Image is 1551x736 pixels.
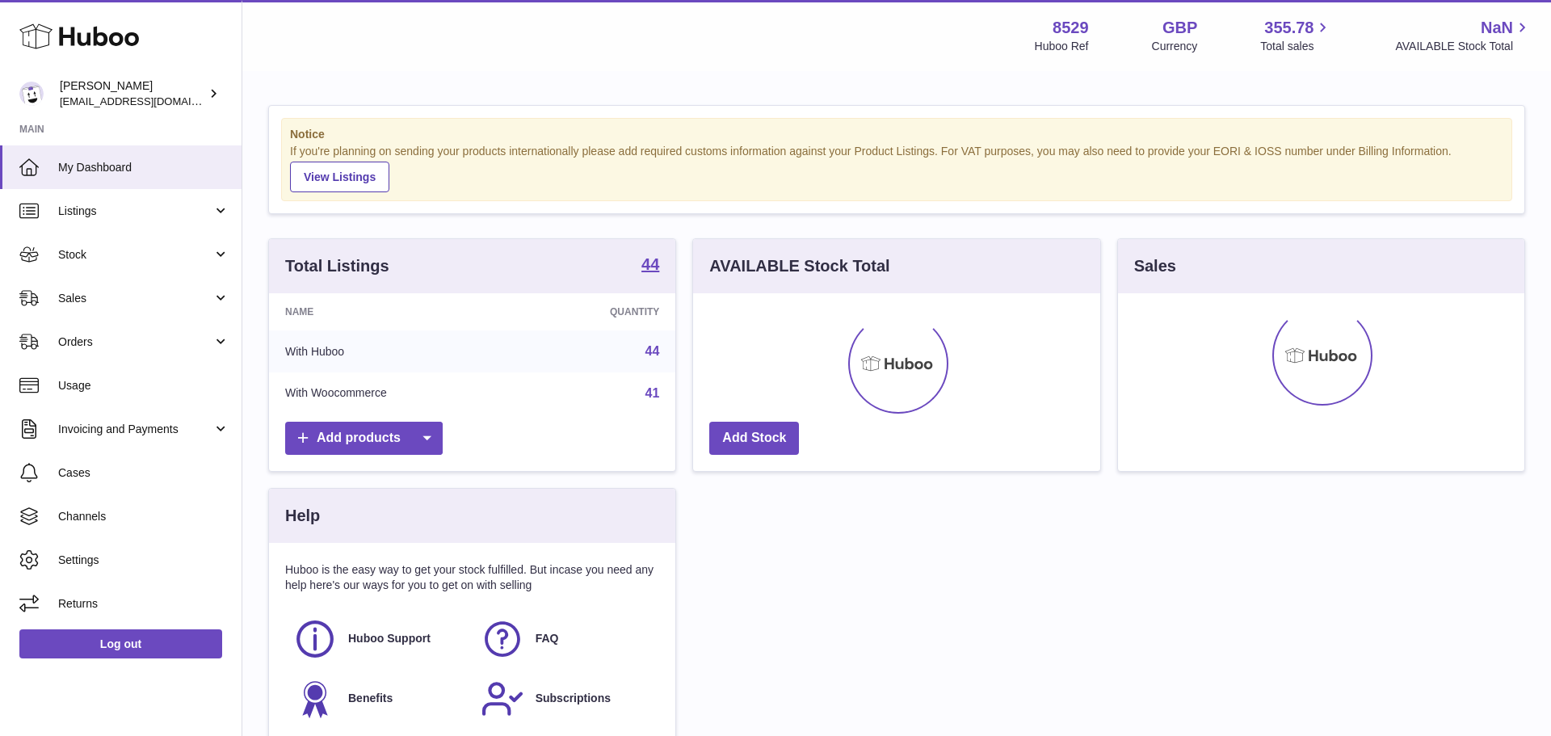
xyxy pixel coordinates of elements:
[285,562,659,593] p: Huboo is the easy way to get your stock fulfilled. But incase you need any help here's our ways f...
[269,330,521,372] td: With Huboo
[1134,255,1176,277] h3: Sales
[290,144,1503,192] div: If you're planning on sending your products internationally please add required customs informati...
[58,247,212,263] span: Stock
[19,82,44,106] img: internalAdmin-8529@internal.huboo.com
[645,344,660,358] a: 44
[1162,17,1197,39] strong: GBP
[1264,17,1314,39] span: 355.78
[1395,39,1532,54] span: AVAILABLE Stock Total
[1053,17,1089,39] strong: 8529
[348,691,393,706] span: Benefits
[285,255,389,277] h3: Total Listings
[60,95,237,107] span: [EMAIL_ADDRESS][DOMAIN_NAME]
[58,204,212,219] span: Listings
[58,291,212,306] span: Sales
[290,162,389,192] a: View Listings
[481,677,652,721] a: Subscriptions
[269,372,521,414] td: With Woocommerce
[58,422,212,437] span: Invoicing and Payments
[641,256,659,275] a: 44
[293,617,464,661] a: Huboo Support
[58,160,229,175] span: My Dashboard
[58,378,229,393] span: Usage
[645,386,660,400] a: 41
[641,256,659,272] strong: 44
[521,293,675,330] th: Quantity
[285,422,443,455] a: Add products
[58,596,229,612] span: Returns
[285,505,320,527] h3: Help
[58,553,229,568] span: Settings
[1260,17,1332,54] a: 355.78 Total sales
[60,78,205,109] div: [PERSON_NAME]
[536,631,559,646] span: FAQ
[709,422,799,455] a: Add Stock
[269,293,521,330] th: Name
[348,631,431,646] span: Huboo Support
[19,629,222,658] a: Log out
[481,617,652,661] a: FAQ
[536,691,611,706] span: Subscriptions
[1481,17,1513,39] span: NaN
[1260,39,1332,54] span: Total sales
[1152,39,1198,54] div: Currency
[1395,17,1532,54] a: NaN AVAILABLE Stock Total
[58,465,229,481] span: Cases
[58,334,212,350] span: Orders
[58,509,229,524] span: Channels
[709,255,889,277] h3: AVAILABLE Stock Total
[290,127,1503,142] strong: Notice
[293,677,464,721] a: Benefits
[1035,39,1089,54] div: Huboo Ref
